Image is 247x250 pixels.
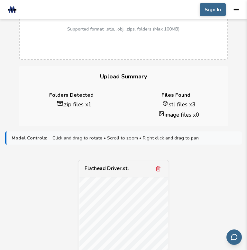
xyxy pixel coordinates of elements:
button: mobile navigation menu [233,6,239,13]
h4: Files Found [129,92,223,98]
p: Supported format: .stls, .obj, .zips, folders (Max 100MB) [67,27,180,32]
h3: Upload Summary [19,66,228,87]
button: Send feedback via email [226,229,242,245]
button: Sign In [200,3,226,16]
div: Flathead Driver.stl [85,165,129,171]
strong: Model Controls: [12,135,47,141]
button: Remove model [154,164,163,173]
span: Click and drag to rotate • Scroll to zoom • Right click and drag to pan [52,135,199,141]
li: .zip files x 1 [31,101,118,108]
li: image files x 0 [135,111,223,119]
li: .stl files x 3 [135,101,223,108]
h4: Folders Detected [24,92,118,98]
